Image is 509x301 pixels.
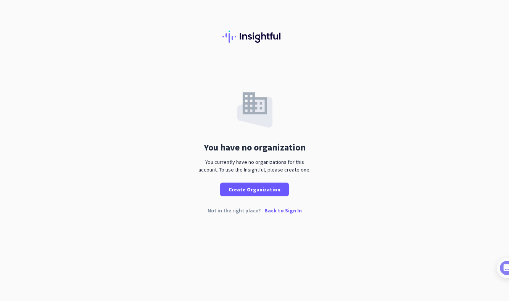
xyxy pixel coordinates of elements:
[220,183,289,196] button: Create Organization
[264,208,302,213] p: Back to Sign In
[222,31,287,43] img: Insightful
[229,186,280,193] span: Create Organization
[204,143,306,152] div: You have no organization
[195,158,314,173] div: You currently have no organizations for this account. To use the Insightful, please create one.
